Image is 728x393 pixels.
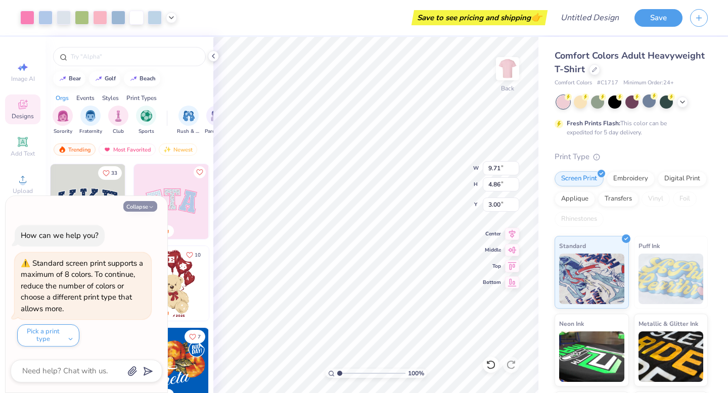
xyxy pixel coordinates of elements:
[567,119,691,137] div: This color can be expedited for 5 day delivery.
[559,240,586,251] span: Standard
[598,191,639,207] div: Transfers
[205,106,228,135] button: filter button
[483,247,501,254] span: Middle
[102,93,119,103] div: Styles
[553,8,627,28] input: Untitled Design
[108,106,128,135] div: filter for Club
[181,248,205,262] button: Like
[208,164,283,239] img: 5ee11766-d822-42f5-ad4e-763472bf8dcf
[567,119,620,127] strong: Fresh Prints Flash:
[555,151,708,163] div: Print Type
[177,106,200,135] div: filter for Rush & Bid
[58,146,66,153] img: trending.gif
[113,128,124,135] span: Club
[54,128,72,135] span: Sorority
[159,143,197,156] div: Newest
[108,106,128,135] button: filter button
[607,171,655,186] div: Embroidery
[103,146,111,153] img: most_fav.gif
[53,106,73,135] button: filter button
[211,110,222,122] img: Parent's Weekend Image
[555,171,604,186] div: Screen Print
[639,318,698,329] span: Metallic & Glitter Ink
[79,128,102,135] span: Fraternity
[205,106,228,135] div: filter for Parent's Weekend
[139,128,154,135] span: Sports
[639,254,704,304] img: Puff Ink
[126,93,157,103] div: Print Types
[89,71,120,86] button: golf
[195,253,201,258] span: 10
[54,143,96,156] div: Trending
[79,106,102,135] button: filter button
[497,59,518,79] img: Back
[140,76,156,81] div: beach
[21,258,143,314] div: Standard screen print supports a maximum of 8 colors. To continue, reduce the number of colors or...
[59,76,67,82] img: trend_line.gif
[483,230,501,237] span: Center
[76,93,95,103] div: Events
[555,79,592,87] span: Comfort Colors
[113,110,124,122] img: Club Image
[56,93,69,103] div: Orgs
[205,128,228,135] span: Parent's Weekend
[555,191,595,207] div: Applique
[194,166,206,178] button: Like
[57,110,69,122] img: Sorority Image
[559,318,584,329] span: Neon Ink
[163,146,171,153] img: Newest.gif
[673,191,697,207] div: Foil
[123,201,157,212] button: Collapse
[597,79,618,87] span: # C1717
[53,71,85,86] button: bear
[134,164,209,239] img: 9980f5e8-e6a1-4b4a-8839-2b0e9349023c
[79,106,102,135] div: filter for Fraternity
[111,171,117,176] span: 33
[177,106,200,135] button: filter button
[208,246,283,321] img: e74243e0-e378-47aa-a400-bc6bcb25063a
[53,106,73,135] div: filter for Sorority
[559,254,624,304] img: Standard
[639,240,660,251] span: Puff Ink
[21,230,99,240] div: How can we help you?
[17,324,79,347] button: Pick a print type
[134,246,209,321] img: 587403a7-0594-4a7f-b2bd-0ca67a3ff8dd
[183,110,195,122] img: Rush & Bid Image
[105,76,116,81] div: golf
[483,263,501,270] span: Top
[70,52,199,62] input: Try "Alpha"
[555,212,604,227] div: Rhinestones
[69,76,81,81] div: bear
[559,331,624,382] img: Neon Ink
[136,106,156,135] button: filter button
[408,369,424,378] span: 100 %
[141,110,152,122] img: Sports Image
[99,143,156,156] div: Most Favorited
[13,187,33,195] span: Upload
[185,330,205,343] button: Like
[11,150,35,158] span: Add Text
[11,75,35,83] span: Image AI
[642,191,670,207] div: Vinyl
[555,50,705,75] span: Comfort Colors Adult Heavyweight T-Shirt
[658,171,707,186] div: Digital Print
[12,112,34,120] span: Designs
[136,106,156,135] div: filter for Sports
[177,128,200,135] span: Rush & Bid
[198,334,201,339] span: 7
[95,76,103,82] img: trend_line.gif
[129,76,138,82] img: trend_line.gif
[124,71,160,86] button: beach
[51,164,125,239] img: 3b9aba4f-e317-4aa7-a679-c95a879539bd
[623,79,674,87] span: Minimum Order: 24 +
[639,331,704,382] img: Metallic & Glitter Ink
[531,11,542,23] span: 👉
[483,279,501,286] span: Bottom
[98,166,122,180] button: Like
[125,164,200,239] img: edfb13fc-0e43-44eb-bea2-bf7fc0dd67f9
[85,110,96,122] img: Fraternity Image
[414,10,545,25] div: Save to see pricing and shipping
[634,9,682,27] button: Save
[501,84,514,93] div: Back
